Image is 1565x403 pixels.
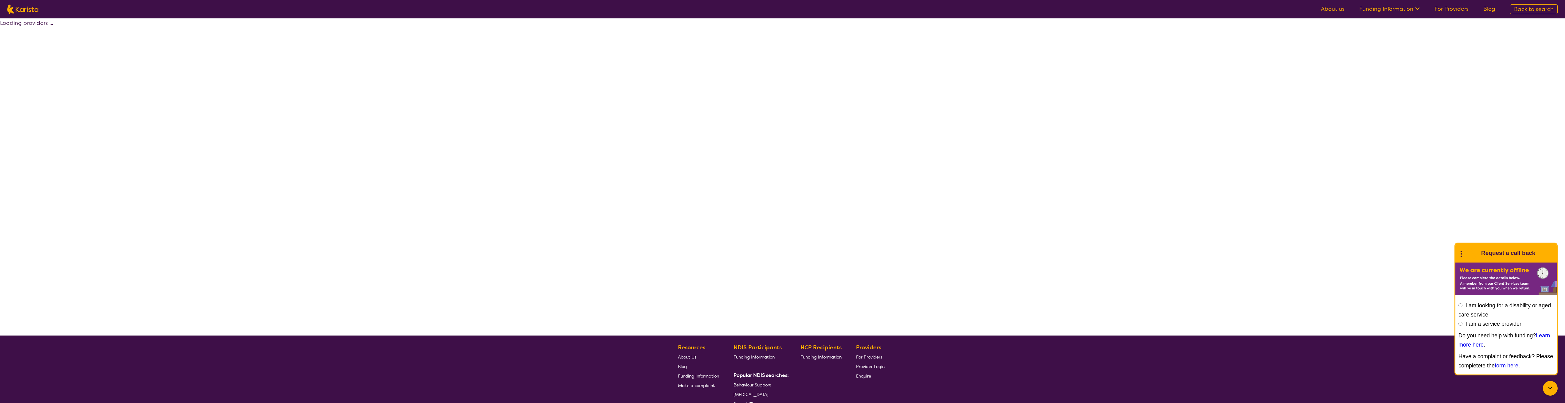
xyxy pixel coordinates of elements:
[678,344,705,351] b: Resources
[734,392,768,397] span: [MEDICAL_DATA]
[1458,302,1551,318] label: I am looking for a disability or aged care service
[678,354,696,360] span: About Us
[856,344,881,351] b: Providers
[734,344,782,351] b: NDIS Participants
[734,390,786,399] a: [MEDICAL_DATA]
[734,354,775,360] span: Funding Information
[800,354,842,360] span: Funding Information
[1481,248,1535,258] h1: Request a call back
[734,380,786,390] a: Behaviour Support
[1359,5,1420,13] a: Funding Information
[7,5,38,14] img: Karista logo
[678,352,719,362] a: About Us
[678,362,719,371] a: Blog
[856,354,882,360] span: For Providers
[856,373,871,379] span: Enquire
[1455,263,1557,295] img: Karista offline chat form to request call back
[678,373,719,379] span: Funding Information
[734,372,789,378] b: Popular NDIS searches:
[800,344,842,351] b: HCP Recipients
[1465,247,1477,259] img: Karista
[1510,4,1558,14] a: Back to search
[856,362,885,371] a: Provider Login
[856,371,885,381] a: Enquire
[1466,321,1521,327] label: I am a service provider
[734,352,786,362] a: Funding Information
[1458,352,1554,370] p: Have a complaint or feedback? Please completete the .
[678,383,715,388] span: Make a complaint
[1495,363,1518,369] a: form here
[678,371,719,381] a: Funding Information
[1458,331,1554,349] p: Do you need help with funding? .
[800,352,842,362] a: Funding Information
[856,352,885,362] a: For Providers
[856,364,885,369] span: Provider Login
[678,364,687,369] span: Blog
[1514,6,1554,13] span: Back to search
[1483,5,1495,13] a: Blog
[1321,5,1345,13] a: About us
[1435,5,1469,13] a: For Providers
[678,381,719,390] a: Make a complaint
[734,382,771,388] span: Behaviour Support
